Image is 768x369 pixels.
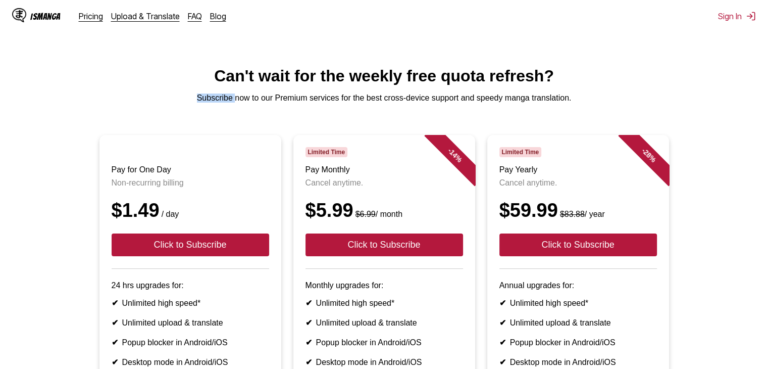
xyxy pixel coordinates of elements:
h3: Pay for One Day [112,165,269,174]
a: IsManga LogoIsManga [12,8,79,24]
small: / year [558,210,605,218]
div: - 28 % [618,125,679,186]
s: $83.88 [560,210,585,218]
li: Unlimited upload & translate [499,318,657,328]
p: Cancel anytime. [499,178,657,188]
b: ✔ [305,299,312,307]
div: $1.49 [112,200,269,221]
b: ✔ [499,318,506,327]
small: / day [160,210,179,218]
div: IsManga [30,12,61,21]
p: Cancel anytime. [305,178,463,188]
li: Unlimited high speed* [499,298,657,308]
li: Unlimited high speed* [305,298,463,308]
a: Blog [210,11,226,21]
li: Desktop mode in Android/iOS [305,357,463,367]
h3: Pay Yearly [499,165,657,174]
span: Limited Time [305,147,347,157]
p: 24 hrs upgrades for: [112,281,269,290]
li: Unlimited high speed* [112,298,269,308]
li: Popup blocker in Android/iOS [305,338,463,347]
li: Desktop mode in Android/iOS [112,357,269,367]
a: Pricing [79,11,103,21]
li: Desktop mode in Android/iOS [499,357,657,367]
s: $6.99 [355,210,376,218]
button: Click to Subscribe [112,234,269,256]
button: Click to Subscribe [305,234,463,256]
li: Unlimited upload & translate [112,318,269,328]
img: Sign out [746,11,756,21]
p: Annual upgrades for: [499,281,657,290]
div: $59.99 [499,200,657,221]
p: Monthly upgrades for: [305,281,463,290]
h1: Can't wait for the weekly free quota refresh? [8,67,760,85]
p: Subscribe now to our Premium services for the best cross-device support and speedy manga translat... [8,94,760,103]
p: Non-recurring billing [112,178,269,188]
h3: Pay Monthly [305,165,463,174]
li: Popup blocker in Android/iOS [112,338,269,347]
b: ✔ [305,358,312,366]
small: / month [353,210,402,218]
a: Upload & Translate [111,11,180,21]
a: FAQ [188,11,202,21]
b: ✔ [499,338,506,347]
b: ✔ [499,299,506,307]
button: Click to Subscribe [499,234,657,256]
b: ✔ [112,338,118,347]
b: ✔ [305,318,312,327]
b: ✔ [112,358,118,366]
b: ✔ [305,338,312,347]
b: ✔ [112,318,118,327]
li: Popup blocker in Android/iOS [499,338,657,347]
button: Sign In [718,11,756,21]
li: Unlimited upload & translate [305,318,463,328]
b: ✔ [112,299,118,307]
div: - 14 % [424,125,485,186]
b: ✔ [499,358,506,366]
span: Limited Time [499,147,541,157]
div: $5.99 [305,200,463,221]
img: IsManga Logo [12,8,26,22]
